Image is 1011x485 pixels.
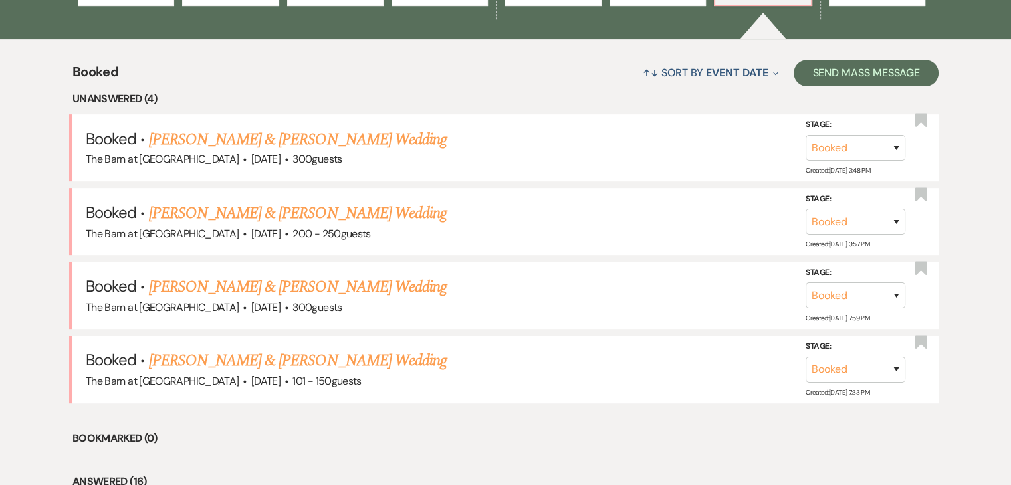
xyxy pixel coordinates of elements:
[149,349,447,373] a: [PERSON_NAME] & [PERSON_NAME] Wedding
[86,128,136,149] span: Booked
[292,374,361,388] span: 101 - 150 guests
[86,152,239,166] span: The Barn at [GEOGRAPHIC_DATA]
[86,227,239,241] span: The Barn at [GEOGRAPHIC_DATA]
[149,128,447,151] a: [PERSON_NAME] & [PERSON_NAME] Wedding
[86,374,239,388] span: The Barn at [GEOGRAPHIC_DATA]
[72,90,939,108] li: Unanswered (4)
[806,118,905,132] label: Stage:
[806,166,870,175] span: Created: [DATE] 3:48 PM
[86,202,136,223] span: Booked
[292,227,370,241] span: 200 - 250 guests
[86,349,136,370] span: Booked
[292,152,342,166] span: 300 guests
[149,201,447,225] a: [PERSON_NAME] & [PERSON_NAME] Wedding
[806,266,905,280] label: Stage:
[794,60,939,86] button: Send Mass Message
[72,62,118,90] span: Booked
[706,66,768,80] span: Event Date
[806,240,869,248] span: Created: [DATE] 3:57 PM
[72,430,939,447] li: Bookmarked (0)
[292,300,342,314] span: 300 guests
[251,374,281,388] span: [DATE]
[806,314,869,322] span: Created: [DATE] 7:59 PM
[86,300,239,314] span: The Barn at [GEOGRAPHIC_DATA]
[806,387,869,396] span: Created: [DATE] 7:33 PM
[86,276,136,296] span: Booked
[251,152,281,166] span: [DATE]
[251,227,281,241] span: [DATE]
[806,192,905,207] label: Stage:
[251,300,281,314] span: [DATE]
[149,275,447,299] a: [PERSON_NAME] & [PERSON_NAME] Wedding
[643,66,659,80] span: ↑↓
[637,55,784,90] button: Sort By Event Date
[806,339,905,354] label: Stage:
